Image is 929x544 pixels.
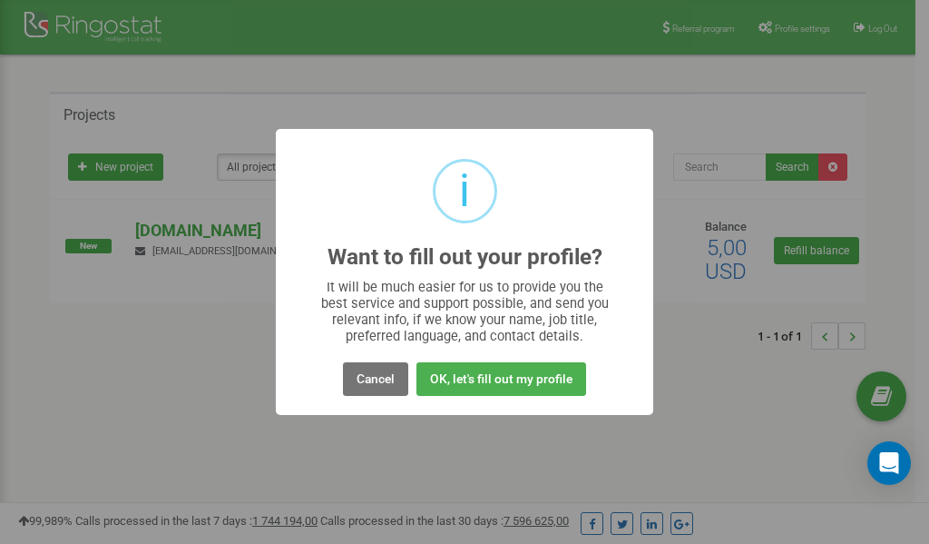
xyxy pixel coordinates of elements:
[867,441,911,485] div: Open Intercom Messenger
[328,245,602,270] h2: Want to fill out your profile?
[312,279,618,344] div: It will be much easier for us to provide you the best service and support possible, and send you ...
[343,362,408,396] button: Cancel
[416,362,586,396] button: OK, let's fill out my profile
[459,162,470,221] div: i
